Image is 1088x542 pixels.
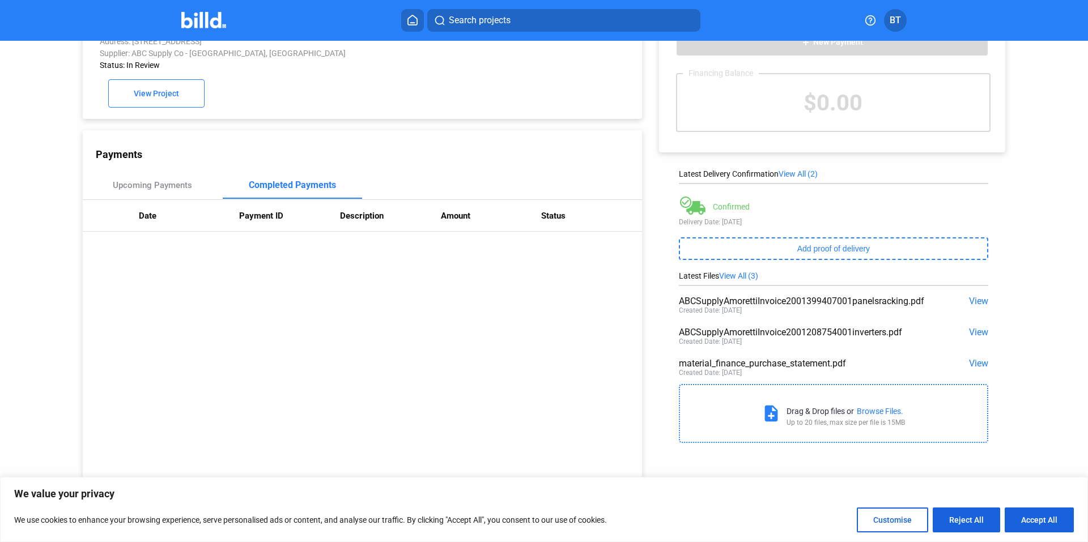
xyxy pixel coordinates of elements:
span: View [969,327,988,338]
div: Completed Payments [249,180,336,190]
div: Payments [96,148,642,160]
div: Upcoming Payments [113,180,192,190]
th: Description [340,200,441,232]
div: Browse Files. [857,407,903,416]
div: Created Date: [DATE] [679,338,742,345]
span: View [969,358,988,369]
button: Customise [857,507,928,532]
button: Search projects [427,9,700,32]
th: Amount [441,200,542,232]
div: material_finance_purchase_statement.pdf [679,358,926,369]
span: BT [890,14,901,27]
div: Status: In Review [100,61,520,70]
span: View [969,296,988,306]
span: View Project [134,89,179,99]
span: View All (2) [779,169,818,178]
button: View Project [108,79,205,108]
span: View All (3) [719,271,758,280]
div: Created Date: [DATE] [679,306,742,314]
div: $0.00 [677,74,989,131]
mat-icon: note_add [762,404,781,423]
div: Financing Balance [683,69,759,78]
img: Billd Company Logo [181,12,226,28]
div: Confirmed [713,202,750,211]
button: Accept All [1005,507,1074,532]
button: Reject All [933,507,1000,532]
div: Address: [STREET_ADDRESS] [100,37,520,46]
p: We use cookies to enhance your browsing experience, serve personalised ads or content, and analys... [14,513,607,527]
span: Add proof of delivery [797,244,870,253]
div: Up to 20 files, max size per file is 15MB [787,419,905,426]
button: New Payment [676,28,988,56]
mat-icon: add [801,38,810,47]
span: New Payment [813,38,863,47]
div: Latest Files [679,271,988,280]
th: Date [139,200,240,232]
div: Delivery Date: [DATE] [679,218,988,226]
div: Latest Delivery Confirmation [679,169,988,178]
div: Drag & Drop files or [787,407,854,416]
div: Created Date: [DATE] [679,369,742,377]
button: BT [884,9,907,32]
div: ABCSupplyAmorettiInvoice2001399407001panelsracking.pdf [679,296,926,306]
button: Add proof of delivery [679,237,988,260]
div: Supplier: ABC Supply Co - [GEOGRAPHIC_DATA], [GEOGRAPHIC_DATA] [100,49,520,58]
p: We value your privacy [14,487,1074,501]
th: Status [541,200,642,232]
span: Search projects [449,14,511,27]
th: Payment ID [239,200,340,232]
div: ABCSupplyAmorettiInvoice2001208754001inverters.pdf [679,327,926,338]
